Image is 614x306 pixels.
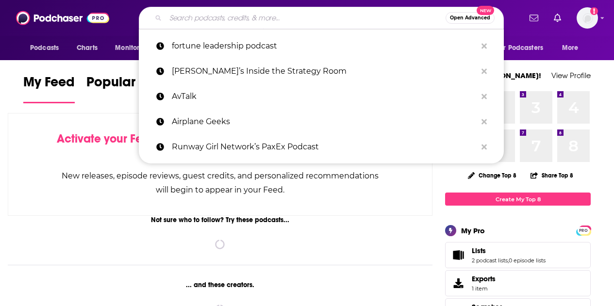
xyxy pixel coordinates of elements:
a: 2 podcast lists [472,257,508,264]
span: Activate your Feed [57,131,156,146]
span: 1 item [472,285,496,292]
button: open menu [555,39,591,57]
a: Lists [448,248,468,262]
div: New releases, episode reviews, guest credits, and personalized recommendations will begin to appe... [57,169,383,197]
span: Logged in as BrunswickDigital [577,7,598,29]
button: open menu [23,39,71,57]
div: Not sure who to follow? Try these podcasts... [8,216,432,224]
div: by following Podcasts, Creators, Lists, and other Users! [57,132,383,160]
img: User Profile [577,7,598,29]
div: ... and these creators. [8,281,432,289]
a: Popular Feed [86,74,169,103]
input: Search podcasts, credits, & more... [166,10,446,26]
p: AvTalk [172,84,477,109]
button: Share Top 8 [530,166,574,185]
p: Airplane Geeks [172,109,477,134]
span: Charts [77,41,98,55]
span: , [508,257,509,264]
a: fortune leadership podcast [139,33,504,59]
span: More [562,41,579,55]
div: My Pro [461,226,485,235]
span: Exports [448,276,468,290]
p: Runway Girl Network’s PaxEx Podcast [172,134,477,160]
a: PRO [578,226,589,234]
a: 0 episode lists [509,257,546,264]
a: Lists [472,246,546,255]
a: Runway Girl Network’s PaxEx Podcast [139,134,504,160]
p: fortune leadership podcast [172,33,477,59]
span: Open Advanced [450,16,490,20]
button: Show profile menu [577,7,598,29]
a: Airplane Geeks [139,109,504,134]
a: My Feed [23,74,75,103]
button: open menu [108,39,162,57]
button: open menu [490,39,557,57]
span: For Podcasters [497,41,543,55]
a: Charts [70,39,103,57]
span: Podcasts [30,41,59,55]
span: Lists [445,242,591,268]
span: Exports [472,274,496,283]
span: Lists [472,246,486,255]
a: [PERSON_NAME]’s Inside the Strategy Room [139,59,504,84]
p: McKinsey’s Inside the Strategy Room [172,59,477,84]
span: PRO [578,227,589,234]
a: Exports [445,270,591,296]
img: Podchaser - Follow, Share and Rate Podcasts [16,9,109,27]
a: View Profile [551,71,591,80]
span: New [477,6,494,15]
a: AvTalk [139,84,504,109]
a: Show notifications dropdown [550,10,565,26]
a: Show notifications dropdown [526,10,542,26]
button: Open AdvancedNew [446,12,495,24]
button: Change Top 8 [462,169,522,181]
a: Create My Top 8 [445,193,591,206]
svg: Add a profile image [590,7,598,15]
div: Search podcasts, credits, & more... [139,7,504,29]
span: Popular Feed [86,74,169,96]
span: My Feed [23,74,75,96]
span: Monitoring [115,41,149,55]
